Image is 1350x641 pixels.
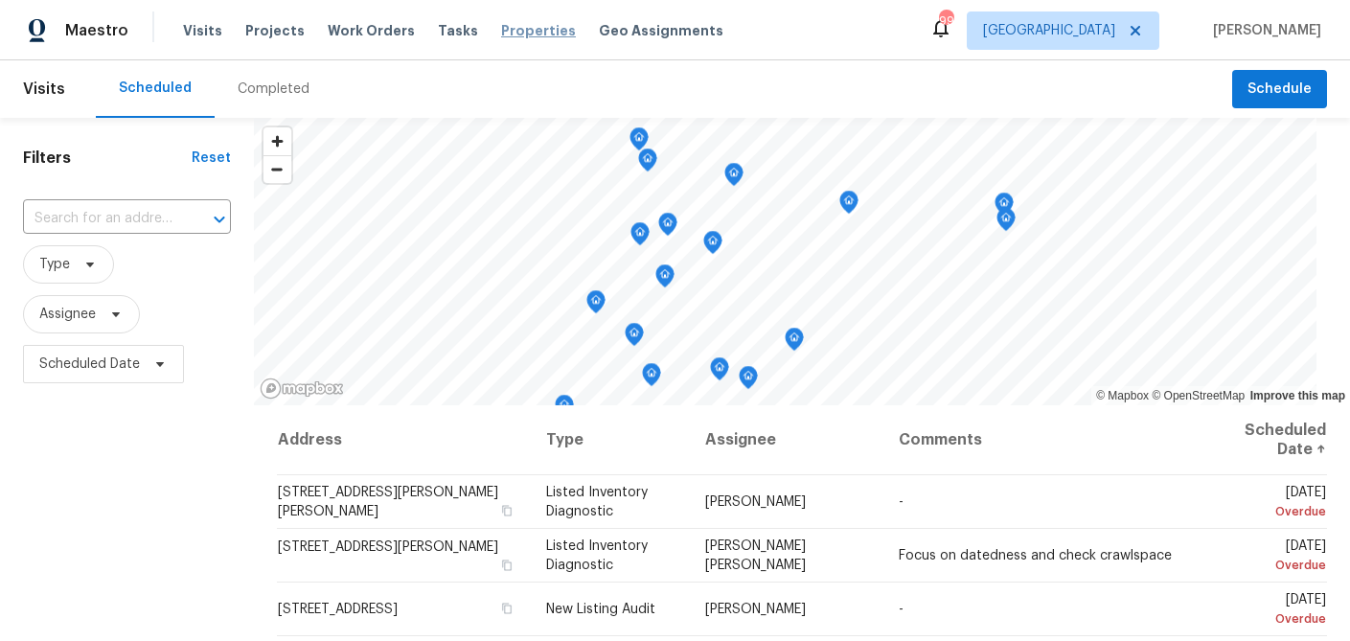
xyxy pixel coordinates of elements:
div: Map marker [996,208,1016,238]
div: Map marker [995,193,1014,222]
span: Listed Inventory Diagnostic [546,486,648,518]
div: Map marker [630,222,650,252]
div: Map marker [785,328,804,357]
th: Assignee [690,405,882,475]
th: Scheduled Date ↑ [1199,405,1327,475]
span: Visits [23,68,65,110]
button: Open [206,206,233,233]
span: Scheduled Date [39,355,140,374]
button: Zoom out [263,155,291,183]
span: Projects [245,21,305,40]
span: [PERSON_NAME] [1205,21,1321,40]
span: [PERSON_NAME] [705,495,806,509]
div: Map marker [642,363,661,393]
a: OpenStreetMap [1152,389,1245,402]
span: Work Orders [328,21,415,40]
button: Copy Address [498,557,515,574]
span: [GEOGRAPHIC_DATA] [983,21,1115,40]
span: Geo Assignments [599,21,723,40]
span: Zoom out [263,156,291,183]
span: - [899,603,904,616]
th: Comments [883,405,1199,475]
th: Address [277,405,531,475]
h1: Filters [23,149,192,168]
span: [STREET_ADDRESS][PERSON_NAME] [278,540,498,554]
button: Schedule [1232,70,1327,109]
div: Overdue [1214,502,1326,521]
div: Overdue [1214,556,1326,575]
span: Focus on datedness and check crawlspace [899,549,1172,562]
div: Reset [192,149,231,168]
span: New Listing Audit [546,603,655,616]
canvas: Map [254,118,1316,405]
div: Map marker [629,127,649,157]
div: Map marker [658,213,677,242]
div: Map marker [703,231,722,261]
a: Mapbox [1096,389,1149,402]
span: Properties [501,21,576,40]
span: [PERSON_NAME] [705,603,806,616]
div: Map marker [555,395,574,424]
button: Zoom in [263,127,291,155]
div: Map marker [724,163,744,193]
button: Copy Address [498,502,515,519]
div: 99 [939,11,952,31]
span: Schedule [1247,78,1312,102]
div: Map marker [586,290,606,320]
th: Type [531,405,691,475]
div: Map marker [710,357,729,387]
span: [DATE] [1214,593,1326,629]
span: [DATE] [1214,539,1326,575]
span: [PERSON_NAME] [PERSON_NAME] [705,539,806,572]
input: Search for an address... [23,204,177,234]
div: Scheduled [119,79,192,98]
button: Copy Address [498,600,515,617]
span: [STREET_ADDRESS] [278,603,398,616]
span: Visits [183,21,222,40]
div: Map marker [638,149,657,178]
span: Tasks [438,24,478,37]
span: [STREET_ADDRESS][PERSON_NAME][PERSON_NAME] [278,486,498,518]
div: Map marker [839,191,858,220]
span: Listed Inventory Diagnostic [546,539,648,572]
span: [DATE] [1214,486,1326,521]
span: Assignee [39,305,96,324]
span: Type [39,255,70,274]
a: Mapbox homepage [260,378,344,400]
div: Map marker [739,366,758,396]
span: Maestro [65,21,128,40]
div: Map marker [625,323,644,353]
div: Map marker [655,264,675,294]
a: Improve this map [1250,389,1345,402]
div: Completed [238,80,309,99]
span: - [899,495,904,509]
div: Overdue [1214,609,1326,629]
